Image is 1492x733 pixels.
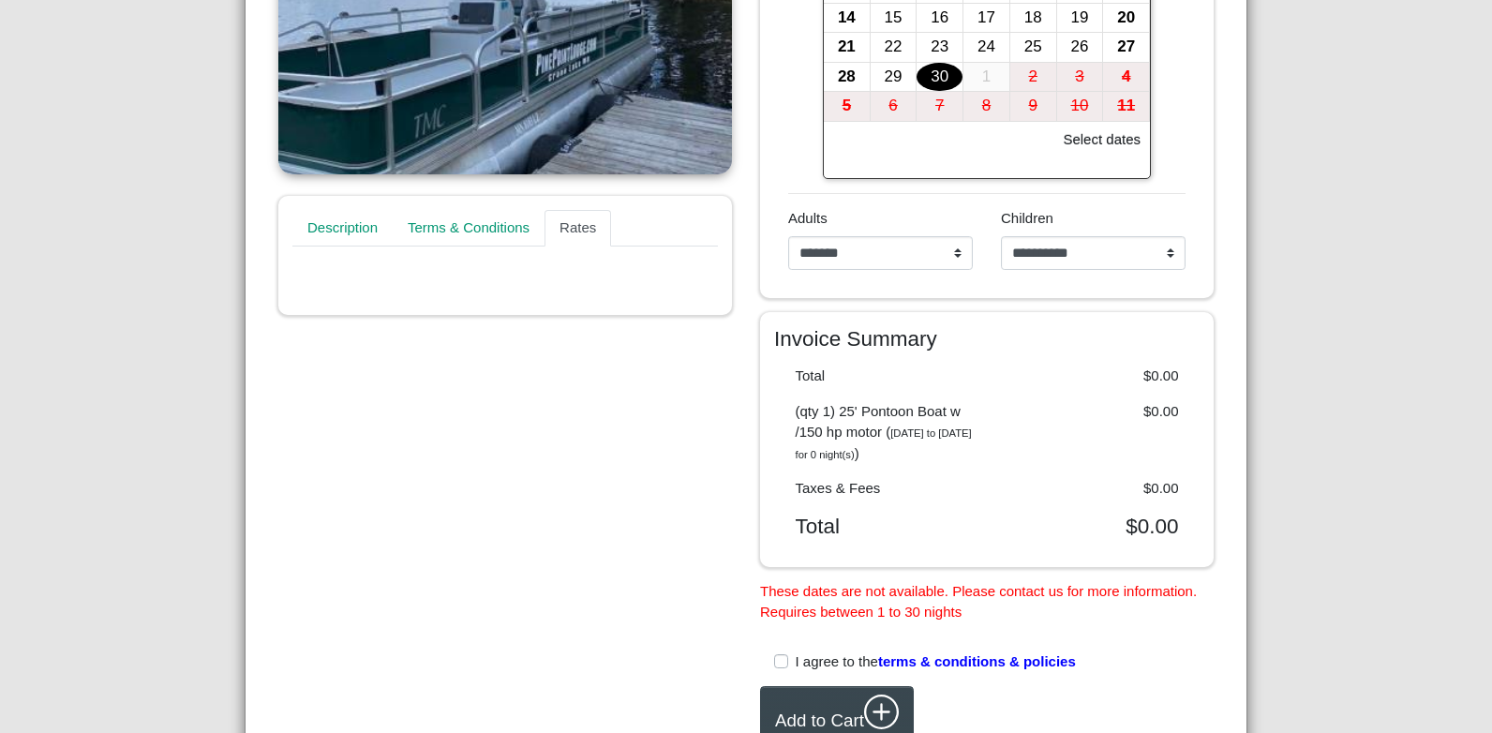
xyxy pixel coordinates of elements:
[824,63,870,92] div: 28
[824,4,870,33] div: 14
[1001,210,1053,226] span: Children
[871,33,917,62] div: 22
[824,33,870,62] div: 21
[782,366,988,387] div: Total
[1057,4,1103,33] div: 19
[824,92,870,121] div: 5
[917,4,963,34] button: 16
[987,514,1193,539] div: $0.00
[824,63,871,93] button: 28
[987,366,1193,387] div: $0.00
[796,427,972,460] i: [DATE] to [DATE] for 0 night(s)
[871,92,918,122] button: 6
[871,4,917,33] div: 15
[963,4,1010,34] button: 17
[871,92,917,121] div: 6
[1103,92,1150,122] button: 11
[1057,33,1104,63] button: 26
[1010,33,1056,62] div: 25
[963,33,1010,63] button: 24
[1103,33,1149,62] div: 27
[1010,33,1057,63] button: 25
[760,602,1214,623] li: Requires between 1 to 30 nights
[917,92,963,122] button: 7
[963,4,1009,33] div: 17
[1057,4,1104,34] button: 19
[987,401,1193,465] div: $0.00
[963,63,1010,93] button: 1
[1057,63,1103,92] div: 3
[1010,92,1056,121] div: 9
[782,478,988,500] div: Taxes & Fees
[871,63,918,93] button: 29
[1010,63,1057,93] button: 2
[824,4,871,34] button: 14
[1010,92,1057,122] button: 9
[1103,4,1150,34] button: 20
[1057,92,1104,122] button: 10
[987,478,1193,500] div: $0.00
[545,210,611,247] a: Rates
[824,33,871,63] button: 21
[864,695,900,730] svg: plus circle
[917,4,962,33] div: 16
[871,63,917,92] div: 29
[963,33,1009,62] div: 24
[782,514,988,539] div: Total
[788,210,828,226] span: Adults
[760,581,1214,603] li: These dates are not available. Please contact us for more information.
[1103,63,1149,92] div: 4
[292,210,393,247] a: Description
[393,210,545,247] a: Terms & Conditions
[774,326,1200,352] h4: Invoice Summary
[824,92,871,122] button: 5
[917,33,962,62] div: 23
[871,4,918,34] button: 15
[1103,92,1149,121] div: 11
[1057,92,1103,121] div: 10
[1063,131,1141,148] h6: Select dates
[963,92,1009,121] div: 8
[917,63,963,93] button: 30
[917,33,963,63] button: 23
[796,651,1076,673] label: I agree to the
[871,33,918,63] button: 22
[917,63,962,92] div: 30
[1010,4,1056,33] div: 18
[1103,63,1150,93] button: 4
[878,653,1076,669] span: terms & conditions & policies
[1010,63,1056,92] div: 2
[917,92,962,121] div: 7
[1103,4,1149,33] div: 20
[1057,63,1104,93] button: 3
[782,401,988,465] div: (qty 1) 25' Pontoon Boat w /150 hp motor ( )
[963,92,1010,122] button: 8
[1103,33,1150,63] button: 27
[1010,4,1057,34] button: 18
[1057,33,1103,62] div: 26
[963,63,1009,92] div: 1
